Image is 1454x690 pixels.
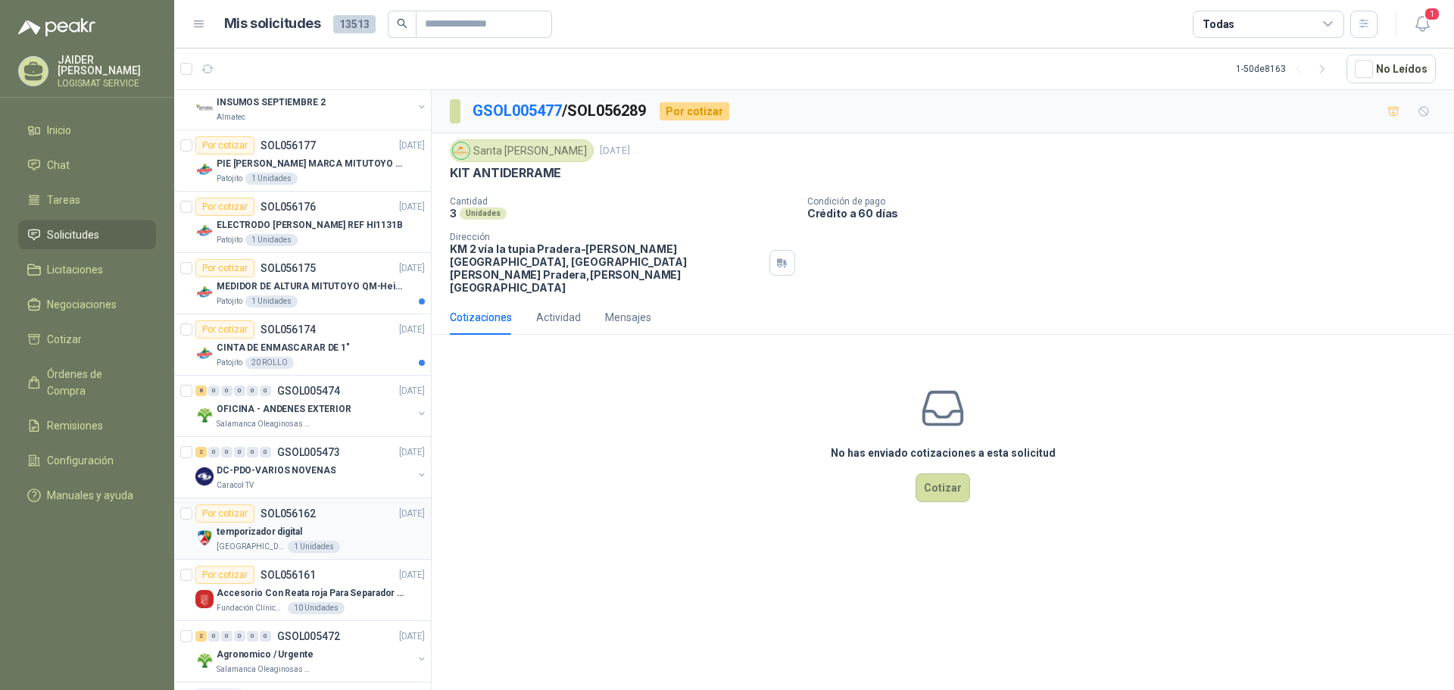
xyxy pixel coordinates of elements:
[18,116,156,145] a: Inicio
[217,402,351,417] p: OFICINA - ANDENES EXTERIOR
[473,99,647,123] p: / SOL056289
[217,218,403,233] p: ELECTRODO [PERSON_NAME] REF HI1131B
[247,631,258,642] div: 0
[831,445,1056,461] h3: No has enviado cotizaciones a esta solicitud
[18,290,156,319] a: Negociaciones
[195,631,207,642] div: 2
[217,602,285,614] p: Fundación Clínica Shaio
[473,101,562,120] a: GSOL005477
[195,590,214,608] img: Company Logo
[277,631,340,642] p: GSOL005472
[47,192,80,208] span: Tareas
[399,261,425,276] p: [DATE]
[397,18,407,29] span: search
[195,504,254,523] div: Por cotizar
[47,331,82,348] span: Cotizar
[195,467,214,485] img: Company Logo
[208,631,220,642] div: 0
[195,198,254,216] div: Por cotizar
[245,357,294,369] div: 20 ROLLO
[288,602,345,614] div: 10 Unidades
[18,446,156,475] a: Configuración
[399,568,425,582] p: [DATE]
[208,447,220,457] div: 0
[536,309,581,326] div: Actividad
[217,648,314,662] p: Agronomico / Urgente
[195,136,254,155] div: Por cotizar
[174,192,431,253] a: Por cotizarSOL056176[DATE] Company LogoELECTRODO [PERSON_NAME] REF HI1131BPatojito1 Unidades
[450,309,512,326] div: Cotizaciones
[217,357,242,369] p: Patojito
[450,207,457,220] p: 3
[399,629,425,644] p: [DATE]
[399,445,425,460] p: [DATE]
[18,325,156,354] a: Cotizar
[217,586,405,601] p: Accesorio Con Reata roja Para Separador De Fila
[288,541,340,553] div: 1 Unidades
[234,447,245,457] div: 0
[277,386,340,396] p: GSOL005474
[600,144,630,158] p: [DATE]
[460,208,507,220] div: Unidades
[261,570,316,580] p: SOL056161
[47,452,114,469] span: Configuración
[195,443,428,492] a: 2 0 0 0 0 0 GSOL005473[DATE] Company LogoDC-PDO-VARIOS NOVENASCaracol TV
[18,220,156,249] a: Solicitudes
[260,631,271,642] div: 0
[217,279,405,294] p: MEDIDOR DE ALTURA MITUTOYO QM-Height 518-245
[47,122,71,139] span: Inicio
[1236,57,1334,81] div: 1 - 50 de 8163
[195,75,428,123] a: 11 0 0 0 0 0 GSOL005475[DATE] Company LogoINSUMOS SEPTIEMBRE 2Almatec
[217,525,302,539] p: temporizador digital
[174,314,431,376] a: Por cotizarSOL056174[DATE] Company LogoCINTA DE ENMASCARAR DE 1"Patojito20 ROLLO
[217,464,335,478] p: DC-PDO-VARIOS NOVENAS
[245,295,298,308] div: 1 Unidades
[195,99,214,117] img: Company Logo
[47,296,117,313] span: Negociaciones
[234,386,245,396] div: 0
[18,481,156,510] a: Manuales y ayuda
[18,360,156,405] a: Órdenes de Compra
[195,651,214,670] img: Company Logo
[208,386,220,396] div: 0
[450,232,763,242] p: Dirección
[195,382,428,430] a: 8 0 0 0 0 0 GSOL005474[DATE] Company LogoOFICINA - ANDENES EXTERIORSalamanca Oleaginosas SAS
[217,341,350,355] p: CINTA DE ENMASCARAR DE 1"
[195,259,254,277] div: Por cotizar
[195,320,254,339] div: Por cotizar
[217,173,242,185] p: Patojito
[261,263,316,273] p: SOL056175
[195,222,214,240] img: Company Logo
[450,196,795,207] p: Cantidad
[18,411,156,440] a: Remisiones
[195,386,207,396] div: 8
[1346,55,1436,83] button: No Leídos
[195,283,214,301] img: Company Logo
[221,386,232,396] div: 0
[195,566,254,584] div: Por cotizar
[261,201,316,212] p: SOL056176
[333,15,376,33] span: 13513
[18,186,156,214] a: Tareas
[916,473,970,502] button: Cotizar
[399,139,425,153] p: [DATE]
[221,447,232,457] div: 0
[1409,11,1436,38] button: 1
[217,541,285,553] p: [GEOGRAPHIC_DATA][PERSON_NAME]
[450,242,763,294] p: KM 2 vía la tupia Pradera-[PERSON_NAME][GEOGRAPHIC_DATA], [GEOGRAPHIC_DATA][PERSON_NAME] Pradera ...
[807,207,1448,220] p: Crédito a 60 días
[174,498,431,560] a: Por cotizarSOL056162[DATE] Company Logotemporizador digital[GEOGRAPHIC_DATA][PERSON_NAME]1 Unidades
[217,295,242,308] p: Patojito
[47,487,133,504] span: Manuales y ayuda
[234,631,245,642] div: 0
[399,384,425,398] p: [DATE]
[260,447,271,457] div: 0
[18,151,156,180] a: Chat
[217,418,312,430] p: Salamanca Oleaginosas SAS
[195,529,214,547] img: Company Logo
[18,18,95,36] img: Logo peakr
[174,560,431,621] a: Por cotizarSOL056161[DATE] Company LogoAccesorio Con Reata roja Para Separador De FilaFundación C...
[1424,7,1440,21] span: 1
[224,13,321,35] h1: Mis solicitudes
[195,345,214,363] img: Company Logo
